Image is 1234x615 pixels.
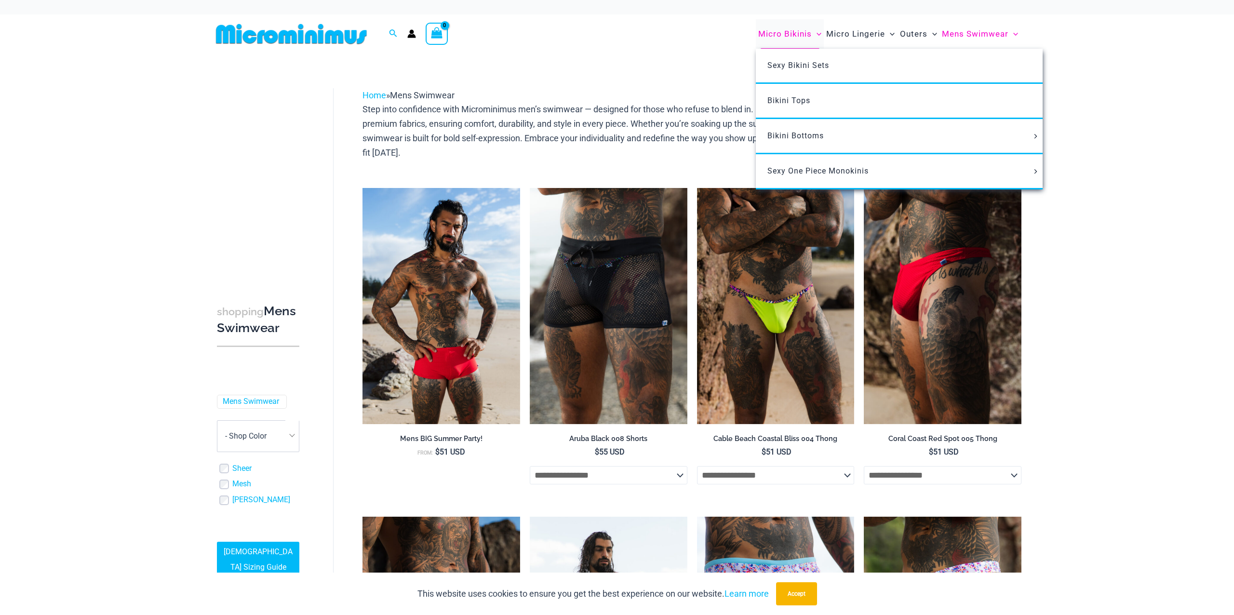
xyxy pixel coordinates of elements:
p: Step into confidence with Microminimus men’s swimwear — designed for those who refuse to blend in... [362,102,1021,160]
a: Mens BIG Summer Party! [362,434,520,447]
span: Menu Toggle [1031,134,1041,139]
a: [PERSON_NAME] [232,495,290,505]
span: Menu Toggle [812,22,821,46]
a: Learn more [724,588,769,599]
span: Menu Toggle [1031,169,1041,174]
span: Menu Toggle [885,22,895,46]
a: Search icon link [389,28,398,40]
span: Sexy Bikini Sets [767,61,829,70]
span: Outers [900,22,927,46]
h2: Aruba Black 008 Shorts [530,434,687,443]
span: - Shop Color [217,421,299,452]
bdi: 51 USD [435,447,465,456]
span: Bikini Tops [767,96,810,105]
p: This website uses cookies to ensure you get the best experience on our website. [417,587,769,601]
a: Sexy Bikini Sets [756,49,1043,84]
a: Mens Swimwear [223,397,279,407]
a: [DEMOGRAPHIC_DATA] Sizing Guide [217,542,299,577]
bdi: 51 USD [762,447,791,456]
span: From: [417,450,433,456]
a: Home [362,90,386,100]
nav: Site Navigation [754,18,1022,50]
h2: Cable Beach Coastal Bliss 004 Thong [697,434,855,443]
button: Accept [776,582,817,605]
a: Bondi Red Spot 007 Trunks 06Bondi Red Spot 007 Trunks 11Bondi Red Spot 007 Trunks 11 [362,188,520,424]
span: $ [435,447,440,456]
span: - Shop Color [217,420,299,452]
span: Micro Lingerie [826,22,885,46]
a: Coral Coast Red Spot 005 Thong [864,434,1021,447]
span: shopping [217,306,264,318]
span: Mens Swimwear [942,22,1008,46]
iframe: TrustedSite Certified [217,80,304,273]
a: Bikini BottomsMenu ToggleMenu Toggle [756,119,1043,154]
a: Mens SwimwearMenu ToggleMenu Toggle [939,19,1020,49]
span: $ [762,447,766,456]
a: Micro BikinisMenu ToggleMenu Toggle [756,19,824,49]
a: Cable Beach Coastal Bliss 004 Thong [697,434,855,447]
h2: Coral Coast Red Spot 005 Thong [864,434,1021,443]
img: MM SHOP LOGO FLAT [212,23,371,45]
a: Mesh [232,479,251,489]
a: Aruba Black 008 Shorts [530,434,687,447]
span: Sexy One Piece Monokinis [767,166,869,175]
a: View Shopping Cart, empty [426,23,448,45]
span: » [362,90,455,100]
a: Sheer [232,464,252,474]
a: Cable Beach Coastal Bliss 004 Thong 04Cable Beach Coastal Bliss 004 Thong 05Cable Beach Coastal B... [697,188,855,424]
span: $ [929,447,933,456]
span: $ [595,447,599,456]
span: Mens Swimwear [390,90,455,100]
img: Coral Coast Red Spot 005 Thong 11 [864,188,1021,424]
span: - Shop Color [225,431,267,441]
span: Micro Bikinis [758,22,812,46]
bdi: 55 USD [595,447,625,456]
h2: Mens BIG Summer Party! [362,434,520,443]
img: Aruba Black 008 Shorts 01 [530,188,687,424]
img: Cable Beach Coastal Bliss 004 Thong 04 [697,188,855,424]
a: Bikini Tops [756,84,1043,119]
a: Aruba Black 008 Shorts 01Aruba Black 008 Shorts 02Aruba Black 008 Shorts 02 [530,188,687,424]
a: Account icon link [407,29,416,38]
a: OutersMenu ToggleMenu Toggle [898,19,939,49]
span: Menu Toggle [927,22,937,46]
span: Bikini Bottoms [767,131,824,140]
span: Menu Toggle [1008,22,1018,46]
a: Micro LingerieMenu ToggleMenu Toggle [824,19,897,49]
a: Sexy One Piece MonokinisMenu ToggleMenu Toggle [756,154,1043,189]
img: Bondi Red Spot 007 Trunks 06 [362,188,520,424]
a: Coral Coast Red Spot 005 Thong 11Coral Coast Red Spot 005 Thong 12Coral Coast Red Spot 005 Thong 12 [864,188,1021,424]
h3: Mens Swimwear [217,303,299,336]
bdi: 51 USD [929,447,959,456]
